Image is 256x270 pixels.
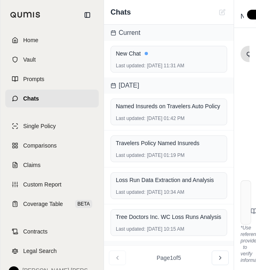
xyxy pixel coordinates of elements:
[116,115,222,122] div: [DATE] 01:42 PM
[81,9,94,21] button: Collapse sidebar
[23,75,44,83] span: Prompts
[5,156,99,174] a: Claims
[217,7,227,17] button: New Chat
[23,36,38,44] span: Home
[111,6,131,18] span: Chats
[116,189,222,195] div: [DATE] 10:34 AM
[23,56,36,64] span: Vault
[5,242,99,260] a: Legal Search
[5,70,99,88] a: Prompts
[116,49,222,58] div: New Chat
[116,115,145,122] span: Last updated:
[23,161,41,169] span: Claims
[116,176,222,184] div: Loss Run Data Extraction and Analysis
[157,254,181,262] span: Page 1 of 5
[116,62,222,69] div: [DATE] 11:31 AM
[116,152,222,159] div: [DATE] 01:19 PM
[5,176,99,193] a: Custom Report
[10,12,41,18] img: Qumis Logo
[23,141,56,150] span: Comparisons
[23,94,39,103] span: Chats
[116,152,145,159] span: Last updated:
[116,226,145,232] span: Last updated:
[23,227,48,236] span: Contracts
[5,117,99,135] a: Single Policy
[247,50,251,58] span: Hello
[75,200,92,208] span: BETA
[116,62,145,69] span: Last updated:
[116,213,222,221] div: Tree Doctors Inc. WC Loss Runs Analysis
[5,51,99,69] a: Vault
[104,77,234,94] div: [DATE]
[23,122,56,130] span: Single Policy
[237,10,244,23] span: New Chat
[5,195,99,213] a: Coverage TableBETA
[104,25,234,41] div: Current
[116,139,222,147] div: Travelers Policy Named Insureds
[104,241,234,257] div: Previous 7 Days
[5,31,99,49] a: Home
[23,247,57,255] span: Legal Search
[5,137,99,154] a: Comparisons
[116,102,222,110] div: Named Insureds on Travelers Auto Policy
[5,223,99,240] a: Contracts
[116,189,145,195] span: Last updated:
[5,90,99,107] a: Chats
[23,200,63,208] span: Coverage Table
[241,225,249,264] div: *Use references provided to verify information.
[23,180,61,189] span: Custom Report
[116,226,222,232] div: [DATE] 10:15 AM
